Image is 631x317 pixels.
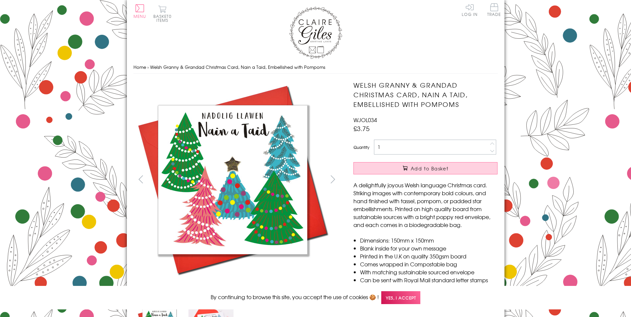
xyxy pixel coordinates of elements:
[133,64,146,70] a: Home
[411,165,448,172] span: Add to Basket
[353,80,498,109] h1: Welsh Granny & Grandad Christmas Card, Nain a Taid, Embellished with Pompoms
[150,64,325,70] span: Welsh Granny & Grandad Christmas Card, Nain a Taid, Embellished with Pompoms
[487,3,501,16] span: Trade
[353,124,370,133] span: £3.75
[133,61,498,74] nav: breadcrumbs
[133,4,146,18] button: Menu
[381,291,420,304] span: Yes, I accept
[360,244,498,252] li: Blank inside for your own message
[353,144,369,150] label: Quantity
[133,80,332,279] img: Welsh Granny & Grandad Christmas Card, Nain a Taid, Embellished with Pompoms
[147,64,149,70] span: ›
[360,276,498,284] li: Can be sent with Royal Mail standard letter stamps
[325,172,340,187] button: next
[340,80,539,279] img: Welsh Granny & Grandad Christmas Card, Nain a Taid, Embellished with Pompoms
[353,162,498,174] button: Add to Basket
[360,260,498,268] li: Comes wrapped in Compostable bag
[156,13,172,23] span: 0 items
[353,116,377,124] span: WJOL034
[360,268,498,276] li: With matching sustainable sourced envelope
[487,3,501,18] a: Trade
[133,172,148,187] button: prev
[153,5,172,22] button: Basket0 items
[360,252,498,260] li: Printed in the U.K on quality 350gsm board
[289,7,342,59] img: Claire Giles Greetings Cards
[133,13,146,19] span: Menu
[360,236,498,244] li: Dimensions: 150mm x 150mm
[462,3,478,16] a: Log In
[353,181,498,229] p: A delightfully joyous Welsh language Christmas card. Striking images with contemporary bold colou...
